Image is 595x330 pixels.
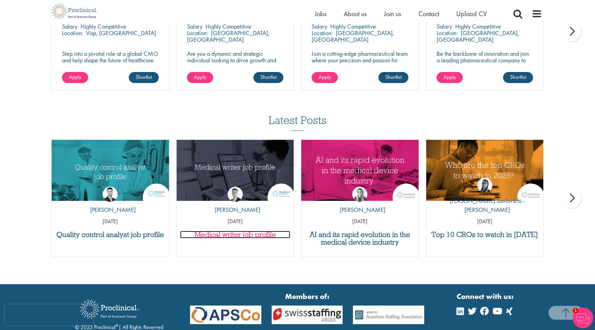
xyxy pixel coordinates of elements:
a: Contact [418,9,439,18]
img: Hannah Burke [352,187,367,202]
p: [PERSON_NAME] [210,205,260,214]
a: Link to a post [177,140,294,201]
a: Theodora Savlovschi - Wicks [PERSON_NAME] Savlovschi - [PERSON_NAME] [426,178,544,217]
a: Apply [187,72,213,83]
span: Location: [62,29,83,37]
a: Hannah Burke [PERSON_NAME] [335,187,385,218]
span: Location: [187,29,208,37]
span: Salary [187,22,202,30]
img: Proclinical Recruitment [75,295,144,323]
img: APSCo [185,306,267,324]
strong: Members of: [190,291,424,302]
a: George Watson [PERSON_NAME] [210,187,260,218]
p: Step into a pivotal role at a global CMO and help shape the future of healthcare manufacturing. [62,50,159,70]
h3: Latest Posts [269,114,326,131]
div: next [561,188,582,208]
iframe: reCAPTCHA [5,305,93,325]
p: [DATE] [177,218,294,226]
span: Salary [312,22,327,30]
a: Jobs [315,9,326,18]
p: [DATE] [426,218,544,226]
a: AI and its rapid evolution in the medical device industry [305,231,415,246]
img: Chatbot [573,308,593,328]
span: Location: [437,29,458,37]
p: [PERSON_NAME] [85,205,136,214]
p: Highly Competitive [81,22,126,30]
img: Joshua Godden [103,187,118,202]
a: Medical writer job profile [180,231,291,238]
img: APSCo [267,306,348,324]
p: Highly Competitive [330,22,376,30]
img: George Watson [228,187,243,202]
p: Visp, [GEOGRAPHIC_DATA] [86,29,156,37]
span: Apply [443,73,456,81]
a: Link to a post [426,140,544,201]
a: Apply [312,72,338,83]
div: next [561,21,582,42]
p: [PERSON_NAME] [335,205,385,214]
p: [PERSON_NAME] Savlovschi - [PERSON_NAME] [426,196,544,214]
a: Shortlist [503,72,533,83]
span: Salary [437,22,452,30]
span: 1 [573,308,578,313]
img: Theodora Savlovschi - Wicks [477,178,492,193]
a: Upload CV [456,9,487,18]
span: Location: [312,29,333,37]
a: Apply [62,72,88,83]
img: AI and Its Impact on the Medical Device Industry | Proclinical [301,140,419,201]
a: Link to a post [52,140,169,201]
p: [DATE] [52,218,169,226]
a: Quality control analyst job profile [55,231,166,238]
strong: Connect with us: [457,291,515,302]
span: Salary [62,22,77,30]
a: Joshua Godden [PERSON_NAME] [85,187,136,218]
p: Highly Competitive [455,22,501,30]
img: Top 10 CROs 2025 | Proclinical [426,140,544,201]
p: [GEOGRAPHIC_DATA], [GEOGRAPHIC_DATA] [437,29,519,43]
sup: ® [115,323,118,328]
p: [DATE] [301,218,419,226]
span: Apply [194,73,206,81]
p: Are you a dynamic and strategic individual looking to drive growth and build lasting partnerships... [187,50,284,76]
a: About us [344,9,367,18]
a: Join us [384,9,401,18]
p: Join a cutting-edge pharmaceutical team where your precision and passion for quality will help sh... [312,50,408,76]
a: Shortlist [253,72,283,83]
img: Medical writer job profile [177,140,294,201]
a: Top 10 CROs to watch in [DATE] [430,231,540,238]
span: Apply [69,73,81,81]
a: Link to a post [301,140,419,201]
a: Shortlist [129,72,159,83]
p: [GEOGRAPHIC_DATA], [GEOGRAPHIC_DATA] [187,29,270,43]
span: Apply [319,73,331,81]
img: APSCo [348,306,429,324]
p: [GEOGRAPHIC_DATA], [GEOGRAPHIC_DATA] [312,29,394,43]
p: Highly Competitive [206,22,251,30]
a: Shortlist [378,72,408,83]
a: Apply [437,72,463,83]
p: Be the backbone of innovation and join a leading pharmaceutical company to help keep life-changin... [437,50,533,76]
img: quality control analyst job profile [52,140,169,201]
